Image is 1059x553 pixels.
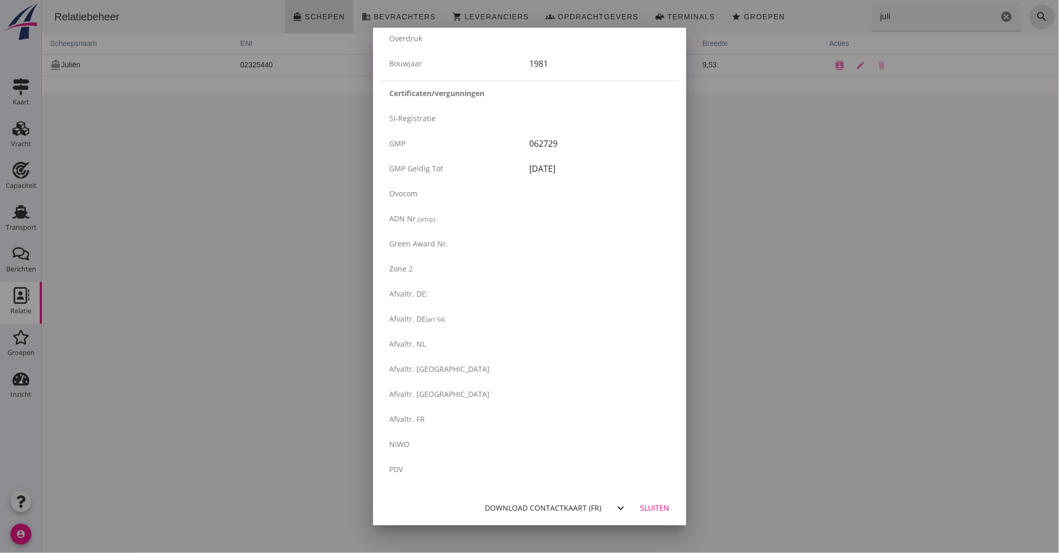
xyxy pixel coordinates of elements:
[4,9,86,24] div: Relatiebeheer
[426,315,445,323] small: (art 54)
[702,13,743,21] span: Groepen
[779,33,1017,54] th: acties
[390,264,413,274] span: Zone 2
[331,13,394,21] span: Bevrachters
[411,12,420,21] i: shopping_cart
[390,189,418,198] span: Ovocom
[690,12,700,21] i: star
[390,414,425,424] span: Afvaltr. FR
[530,162,670,175] div: [DATE]
[641,502,670,513] div: Sluiten
[794,61,803,70] i: contacts
[263,13,304,21] span: Schepen
[390,138,406,148] span: GMP
[418,215,436,223] small: (schip)
[390,289,428,299] span: Afvaltr. DE:
[390,364,490,374] span: Afvaltr. [GEOGRAPHIC_DATA]
[530,137,670,150] div: 062729
[422,13,487,21] span: Leveranciers
[390,58,423,68] span: Bouwjaar
[437,33,536,54] th: m3
[504,12,514,21] i: groups
[536,54,653,76] td: 90
[653,54,779,76] td: 9,53
[390,239,449,249] span: Green Award nr.
[8,60,19,70] i: directions_boat
[632,499,678,517] button: Sluiten
[613,12,623,21] i: front_loader
[835,61,845,70] i: attach_file
[437,54,536,76] td: 2240
[190,54,338,76] td: 02325440
[390,389,490,399] span: Afvaltr. [GEOGRAPHIC_DATA]
[530,57,670,70] div: 1981
[338,54,436,76] td: 1849
[320,12,329,21] i: business
[390,464,403,474] span: PDV
[390,339,426,349] span: Afvaltr. NL
[625,13,673,21] span: Terminals
[814,61,824,70] i: edit
[390,33,423,43] span: Overdruk
[485,502,602,513] div: Download contactkaart (fr)
[390,113,436,123] span: SI-registratie
[251,12,261,21] i: directions_boat
[653,33,779,54] th: breedte
[536,33,653,54] th: lengte
[994,10,1007,23] i: search
[190,33,338,54] th: ENI
[390,439,410,449] span: NIWO
[338,33,436,54] th: ton
[516,13,597,21] span: Opdrachtgevers
[390,163,444,173] span: GMP geldig tot
[390,214,418,223] span: ADN nr.
[390,314,426,324] span: Afvaltr. DE
[615,502,627,514] i: expand_more
[959,10,971,23] i: Wis Zoeken...
[481,499,607,517] button: Download contactkaart (fr)
[390,88,485,99] strong: Certificaten/vergunningen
